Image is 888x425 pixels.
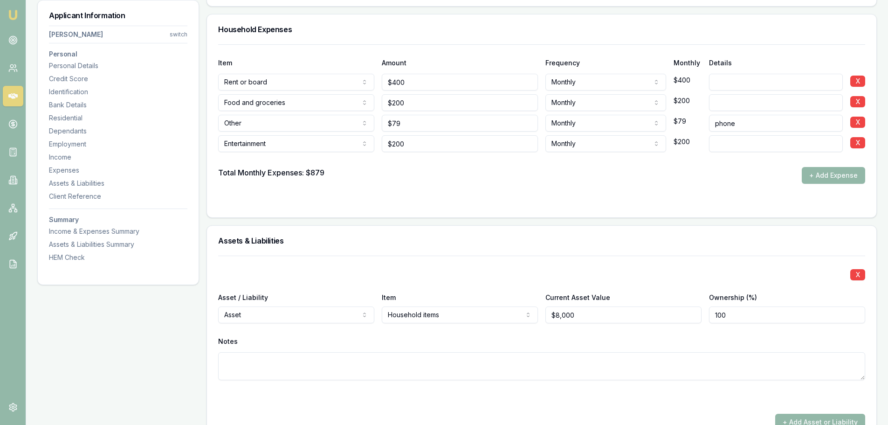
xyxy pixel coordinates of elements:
[49,179,187,188] div: Assets & Liabilities
[850,76,865,87] button: X
[49,30,103,39] div: [PERSON_NAME]
[382,135,538,152] input: $
[802,167,865,184] button: + Add Expense
[49,87,187,97] div: Identification
[674,132,702,151] div: $200
[218,237,865,244] h3: Assets & Liabilities
[7,9,19,21] img: emu-icon-u.png
[850,96,865,107] button: X
[709,60,865,66] div: Details
[170,31,187,38] div: switch
[674,91,702,110] div: $200
[850,137,865,148] button: X
[49,240,187,249] div: Assets & Liabilities Summary
[382,115,538,132] input: $
[674,112,702,131] div: $79
[49,12,187,19] h3: Applicant Information
[850,117,865,128] button: X
[545,60,580,66] div: Frequency
[49,153,187,162] div: Income
[218,293,268,301] label: Asset / Liability
[49,192,187,201] div: Client Reference
[850,269,865,280] button: X
[49,166,187,175] div: Expenses
[49,61,187,70] div: Personal Details
[545,293,610,301] label: Current Asset Value
[49,216,187,223] h3: Summary
[709,307,865,323] input: Select a percentage
[218,167,324,184] div: Total Monthly Expenses: $879
[49,74,187,84] div: Credit Score
[49,139,187,149] div: Employment
[674,71,702,90] div: $400
[382,60,538,66] div: Amount
[382,293,396,301] label: Item
[382,74,538,91] input: $
[218,60,374,66] div: Item
[49,113,187,123] div: Residential
[49,126,187,136] div: Dependants
[49,253,187,262] div: HEM Check
[674,60,702,66] div: Monthly
[49,227,187,236] div: Income & Expenses Summary
[49,100,187,110] div: Bank Details
[382,94,538,111] input: $
[545,307,702,323] input: $
[218,26,865,33] h3: Household Expenses
[49,51,187,57] h3: Personal
[218,334,865,348] div: Notes
[709,293,757,301] label: Ownership (%)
